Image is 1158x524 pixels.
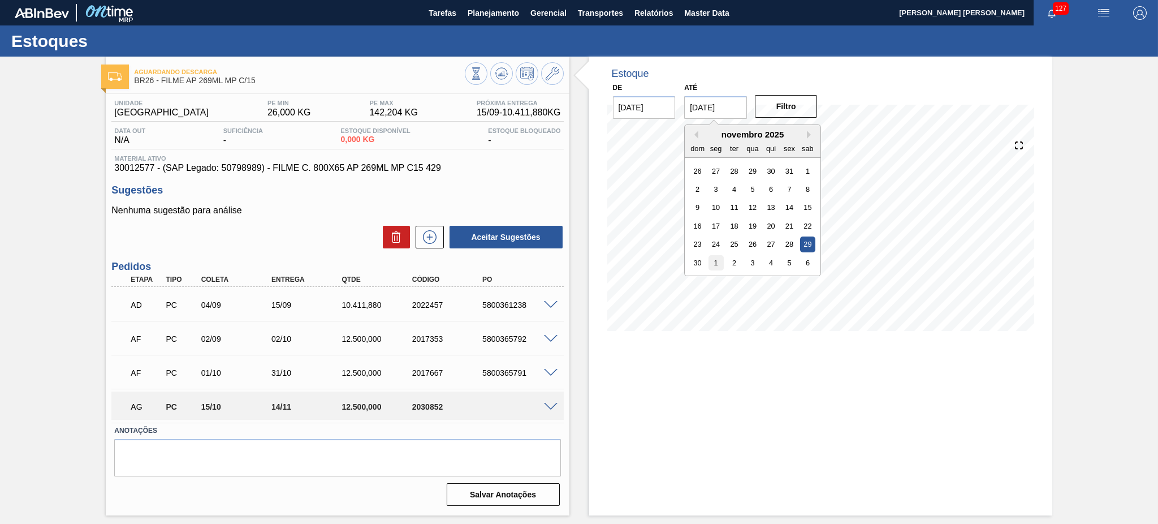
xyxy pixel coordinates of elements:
[198,402,278,411] div: 15/10/2025
[708,255,724,270] div: Choose segunda-feira, 1 de dezembro de 2025
[485,127,563,145] div: -
[763,218,779,234] div: Choose quinta-feira, 20 de novembro de 2025
[114,163,560,173] span: 30012577 - (SAP Legado: 50798989) - FILME C. 800X65 AP 269ML MP C15 429
[128,394,165,419] div: Aguardando Aprovação do Gestor
[1133,6,1147,20] img: Logout
[763,200,779,215] div: Choose quinta-feira, 13 de novembro de 2025
[114,155,560,162] span: Material ativo
[221,127,266,145] div: -
[763,163,779,178] div: Choose quinta-feira, 30 de outubro de 2025
[479,276,559,284] div: PO
[708,163,724,178] div: Choose segunda-feira, 27 de outubro de 2025
[340,135,410,144] span: 0,000 KG
[369,100,417,106] span: PE MAX
[613,96,676,119] input: dd/mm/yyyy
[163,368,200,377] div: Pedido de Compra
[800,218,815,234] div: Choose sábado, 22 de novembro de 2025
[163,402,200,411] div: Pedido de Compra
[689,162,817,272] div: month 2025-11
[114,108,209,118] span: [GEOGRAPHIC_DATA]
[763,237,779,252] div: Choose quinta-feira, 27 de novembro de 2025
[684,96,747,119] input: dd/mm/yyyy
[708,182,724,197] div: Choose segunda-feira, 3 de novembro de 2025
[800,237,815,252] div: Choose sábado, 29 de novembro de 2025
[490,62,513,85] button: Atualizar Gráfico
[111,261,563,273] h3: Pedidos
[223,127,263,134] span: Suficiência
[444,225,564,250] div: Aceitar Sugestões
[267,108,311,118] span: 26,000 KG
[745,255,761,270] div: Choose quarta-feira, 3 de dezembro de 2025
[690,255,705,270] div: Choose domingo, 30 de novembro de 2025
[111,127,148,145] div: N/A
[477,108,561,118] span: 15/09 - 10.411,880 KG
[479,368,559,377] div: 5800365791
[684,6,729,20] span: Master Data
[800,163,815,178] div: Choose sábado, 1 de novembro de 2025
[131,300,162,310] p: AD
[488,127,560,134] span: Estoque Bloqueado
[727,200,742,215] div: Choose terça-feira, 11 de novembro de 2025
[782,200,797,215] div: Choose sexta-feira, 14 de novembro de 2025
[11,35,212,48] h1: Estoques
[782,182,797,197] div: Choose sexta-feira, 7 de novembro de 2025
[267,100,311,106] span: PE MIN
[745,218,761,234] div: Choose quarta-feira, 19 de novembro de 2025
[477,100,561,106] span: Próxima Entrega
[128,360,165,385] div: Aguardando Faturamento
[800,200,815,215] div: Choose sábado, 15 de novembro de 2025
[369,108,417,118] span: 142,204 KG
[1097,6,1111,20] img: userActions
[782,218,797,234] div: Choose sexta-feira, 21 de novembro de 2025
[479,334,559,343] div: 5800365792
[578,6,623,20] span: Transportes
[163,334,200,343] div: Pedido de Compra
[377,226,410,248] div: Excluir Sugestões
[269,402,348,411] div: 14/11/2025
[15,8,69,18] img: TNhmsLtSVTkK8tSr43FrP2fwEKptu5GPRR3wAAAABJRU5ErkJggg==
[198,300,278,310] div: 04/09/2025
[128,293,165,317] div: Aguardando Descarga
[690,131,698,139] button: Previous Month
[684,84,697,92] label: Até
[163,276,200,284] div: Tipo
[409,334,489,343] div: 2017353
[131,334,162,343] p: AF
[339,402,418,411] div: 12.500,000
[745,200,761,215] div: Choose quarta-feira, 12 de novembro de 2025
[690,218,705,234] div: Choose domingo, 16 de novembro de 2025
[763,255,779,270] div: Choose quinta-feira, 4 de dezembro de 2025
[410,226,444,248] div: Nova sugestão
[198,276,278,284] div: Coleta
[745,140,761,156] div: qua
[269,276,348,284] div: Entrega
[447,483,560,506] button: Salvar Anotações
[198,368,278,377] div: 01/10/2025
[727,255,742,270] div: Choose terça-feira, 2 de dezembro de 2025
[690,182,705,197] div: Choose domingo, 2 de novembro de 2025
[634,6,673,20] span: Relatórios
[727,237,742,252] div: Choose terça-feira, 25 de novembro de 2025
[429,6,456,20] span: Tarefas
[269,368,348,377] div: 31/10/2025
[128,276,165,284] div: Etapa
[198,334,278,343] div: 02/09/2025
[708,140,724,156] div: seg
[339,368,418,377] div: 12.500,000
[541,62,564,85] button: Ir ao Master Data / Geral
[111,184,563,196] h3: Sugestões
[465,62,487,85] button: Visão Geral dos Estoques
[745,163,761,178] div: Choose quarta-feira, 29 de outubro de 2025
[800,140,815,156] div: sab
[807,131,815,139] button: Next Month
[339,334,418,343] div: 12.500,000
[613,84,623,92] label: De
[745,237,761,252] div: Choose quarta-feira, 26 de novembro de 2025
[131,368,162,377] p: AF
[800,182,815,197] div: Choose sábado, 8 de novembro de 2025
[727,218,742,234] div: Choose terça-feira, 18 de novembro de 2025
[1034,5,1070,21] button: Notificações
[782,140,797,156] div: sex
[114,100,209,106] span: Unidade
[530,6,567,20] span: Gerencial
